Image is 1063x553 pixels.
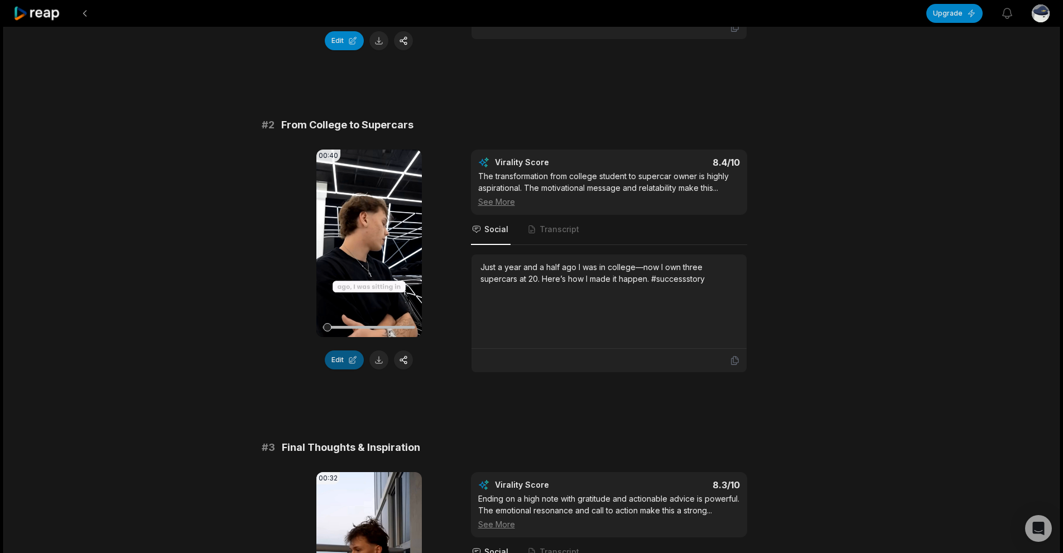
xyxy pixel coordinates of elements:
button: Upgrade [926,4,983,23]
button: Edit [325,350,364,369]
div: Open Intercom Messenger [1025,515,1052,542]
div: Ending on a high note with gratitude and actionable advice is powerful. The emotional resonance a... [478,493,740,530]
button: Edit [325,31,364,50]
video: Your browser does not support mp4 format. [316,150,422,337]
span: Social [484,224,508,235]
span: From College to Supercars [281,117,413,133]
span: # 2 [262,117,275,133]
div: See More [478,518,740,530]
span: # 3 [262,440,275,455]
span: Final Thoughts & Inspiration [282,440,420,455]
div: See More [478,196,740,208]
span: Transcript [540,224,579,235]
div: The transformation from college student to supercar owner is highly aspirational. The motivationa... [478,170,740,208]
div: 8.4 /10 [620,157,740,168]
div: 8.3 /10 [620,479,740,491]
div: Virality Score [495,479,615,491]
div: Just a year and a half ago I was in college—now I own three supercars at 20. Here’s how I made it... [480,261,738,285]
nav: Tabs [471,215,747,245]
div: Virality Score [495,157,615,168]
